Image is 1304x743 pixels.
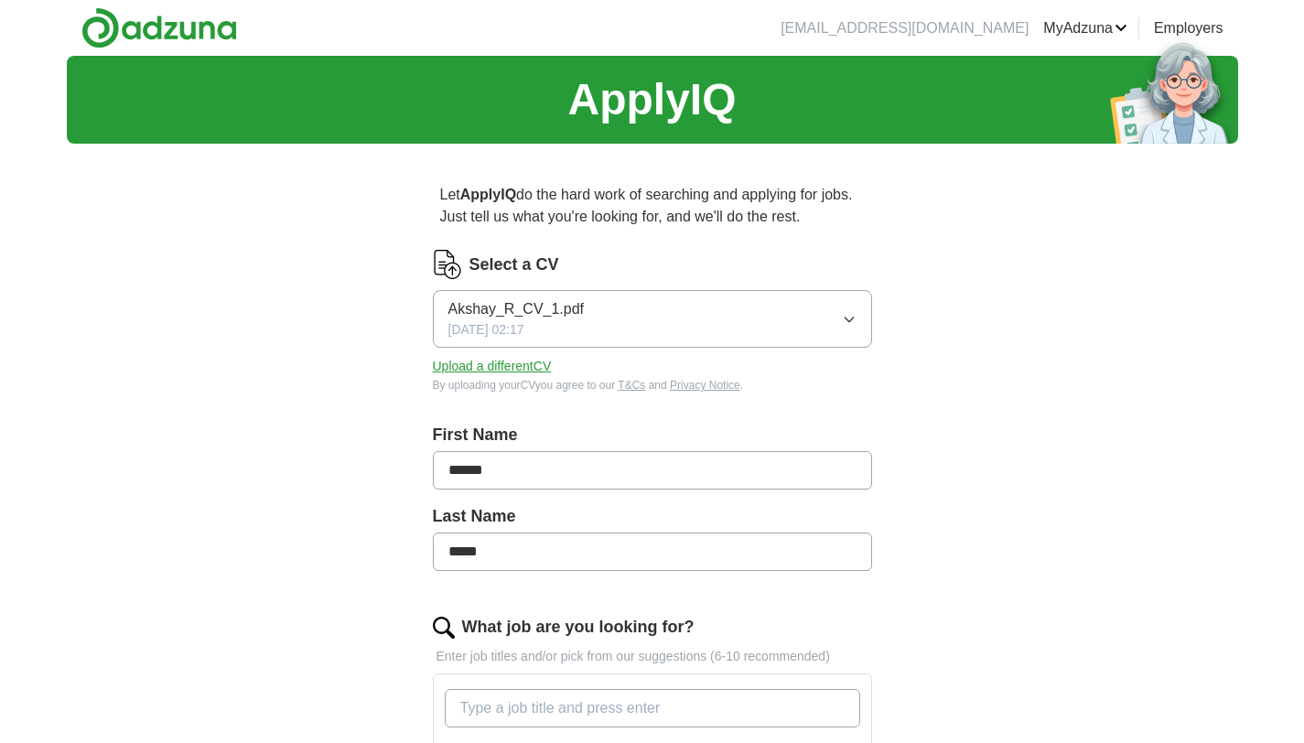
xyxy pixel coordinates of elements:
[433,647,872,666] p: Enter job titles and/or pick from our suggestions (6-10 recommended)
[445,689,860,727] input: Type a job title and press enter
[433,504,872,529] label: Last Name
[567,67,736,133] h1: ApplyIQ
[448,298,585,320] span: Akshay_R_CV_1.pdf
[433,250,462,279] img: CV Icon
[433,617,455,639] img: search.png
[460,187,516,202] strong: ApplyIQ
[1043,17,1127,39] a: MyAdzuna
[433,423,872,447] label: First Name
[433,290,872,348] button: Akshay_R_CV_1.pdf[DATE] 02:17
[433,357,552,376] button: Upload a differentCV
[81,7,237,48] img: Adzuna logo
[781,17,1029,39] li: [EMAIL_ADDRESS][DOMAIN_NAME]
[1154,17,1223,39] a: Employers
[618,379,645,392] a: T&Cs
[433,177,872,235] p: Let do the hard work of searching and applying for jobs. Just tell us what you're looking for, an...
[462,615,695,640] label: What job are you looking for?
[448,320,524,339] span: [DATE] 02:17
[469,253,559,277] label: Select a CV
[433,377,872,393] div: By uploading your CV you agree to our and .
[670,379,740,392] a: Privacy Notice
